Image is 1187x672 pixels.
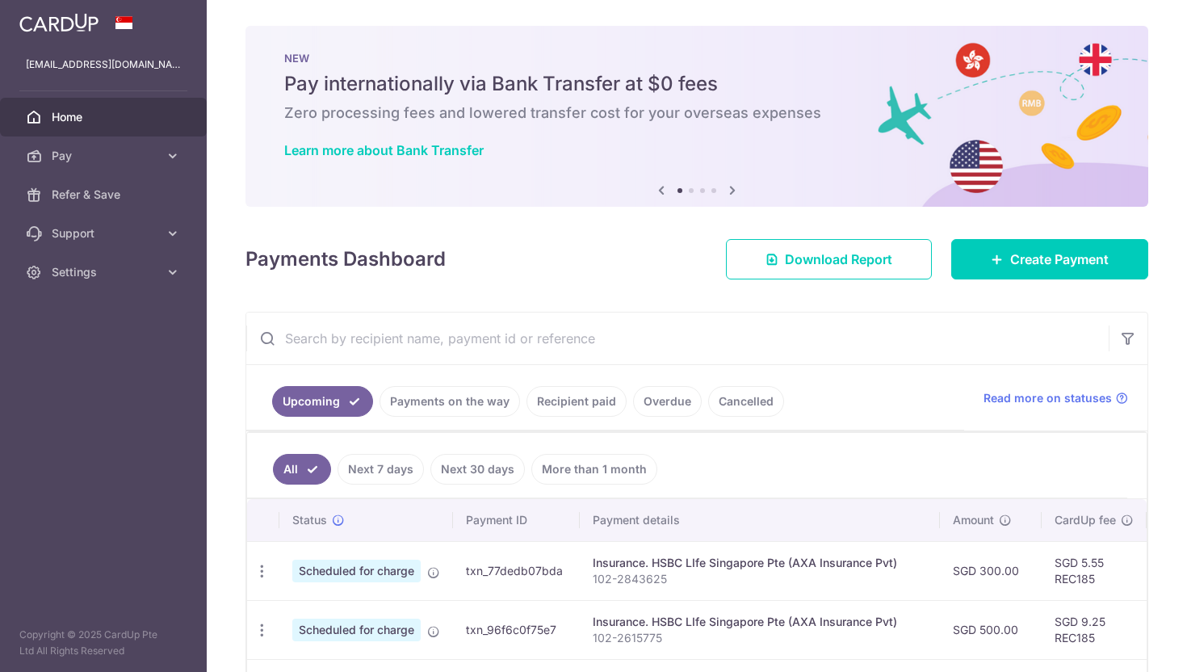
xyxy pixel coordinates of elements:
a: Payments on the way [380,386,520,417]
a: Next 7 days [338,454,424,485]
span: Status [292,512,327,528]
td: SGD 9.25 REC185 [1042,600,1147,659]
th: Payment ID [453,499,580,541]
td: SGD 300.00 [940,541,1042,600]
td: SGD 500.00 [940,600,1042,659]
h5: Pay internationally via Bank Transfer at $0 fees [284,71,1109,97]
span: CardUp fee [1055,512,1116,528]
p: 102-2615775 [593,630,927,646]
a: Recipient paid [526,386,627,417]
span: Support [52,225,158,241]
th: Payment details [580,499,940,541]
input: Search by recipient name, payment id or reference [246,313,1109,364]
div: Insurance. HSBC LIfe Singapore Pte (AXA Insurance Pvt) [593,614,927,630]
span: Pay [52,148,158,164]
p: [EMAIL_ADDRESS][DOMAIN_NAME] [26,57,181,73]
td: SGD 5.55 REC185 [1042,541,1147,600]
a: Create Payment [951,239,1148,279]
a: Upcoming [272,386,373,417]
a: Next 30 days [430,454,525,485]
img: Bank transfer banner [245,26,1148,207]
span: Refer & Save [52,187,158,203]
a: All [273,454,331,485]
a: Read more on statuses [984,390,1128,406]
a: Learn more about Bank Transfer [284,142,484,158]
a: Download Report [726,239,932,279]
span: Create Payment [1010,250,1109,269]
h6: Zero processing fees and lowered transfer cost for your overseas expenses [284,103,1109,123]
a: Overdue [633,386,702,417]
span: Settings [52,264,158,280]
h4: Payments Dashboard [245,245,446,274]
span: Read more on statuses [984,390,1112,406]
p: NEW [284,52,1109,65]
span: Scheduled for charge [292,619,421,641]
img: CardUp [19,13,99,32]
span: Home [52,109,158,125]
a: More than 1 month [531,454,657,485]
div: Insurance. HSBC LIfe Singapore Pte (AXA Insurance Pvt) [593,555,927,571]
p: 102-2843625 [593,571,927,587]
span: Amount [953,512,994,528]
td: txn_96f6c0f75e7 [453,600,580,659]
a: Cancelled [708,386,784,417]
span: Download Report [785,250,892,269]
span: Scheduled for charge [292,560,421,582]
td: txn_77dedb07bda [453,541,580,600]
